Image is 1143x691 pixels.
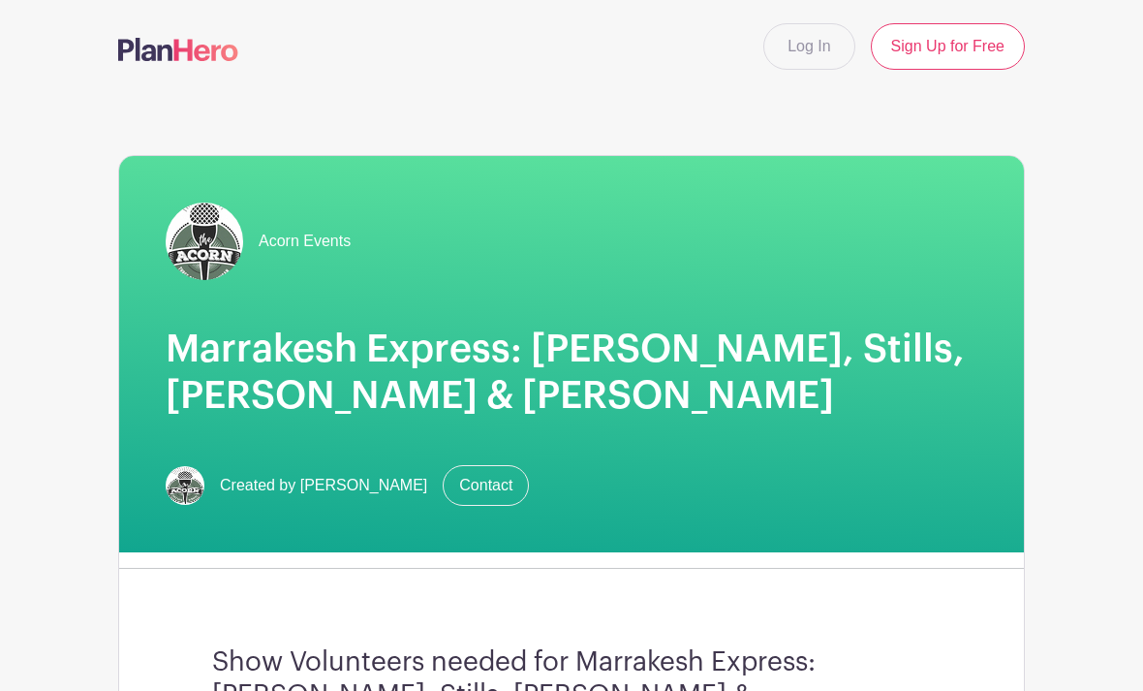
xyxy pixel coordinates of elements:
[220,474,427,497] span: Created by [PERSON_NAME]
[871,23,1025,70] a: Sign Up for Free
[443,465,529,506] a: Contact
[166,466,204,505] img: Acorn%20Logo%20SMALL.jpg
[166,203,243,280] img: Acorn%20Logo%20SMALL.jpg
[166,327,977,419] h1: Marrakesh Express: [PERSON_NAME], Stills, [PERSON_NAME] & [PERSON_NAME]
[763,23,854,70] a: Log In
[259,230,351,253] span: Acorn Events
[118,38,238,61] img: logo-507f7623f17ff9eddc593b1ce0a138ce2505c220e1c5a4e2b4648c50719b7d32.svg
